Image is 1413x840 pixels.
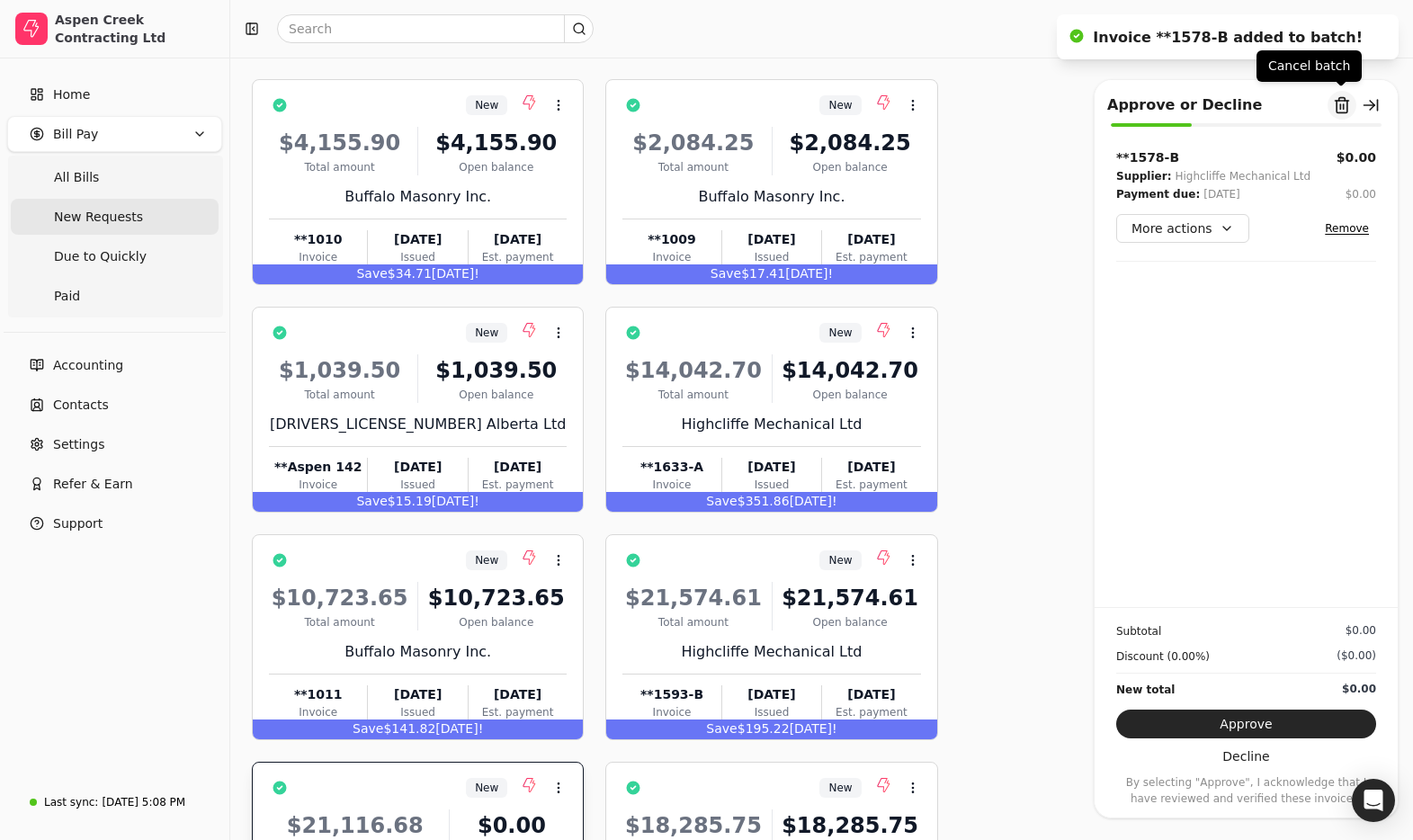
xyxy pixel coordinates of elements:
div: [DATE] [722,230,821,249]
div: $1,039.50 [269,354,410,387]
span: New [475,780,498,796]
div: $21,574.61 [622,582,764,614]
div: Discount (0.00%) [1116,648,1210,666]
button: Bill Pay [7,116,222,152]
div: Est. payment [469,249,567,265]
span: Save [706,721,737,736]
div: [DATE] [469,230,567,249]
div: $2,084.25 [780,127,921,159]
div: [DATE] [469,685,567,704]
div: Highcliffe Mechanical Ltd [1175,167,1310,185]
span: [DATE]! [432,494,479,508]
div: Invoice [269,704,367,720]
div: $4,155.90 [425,127,567,159]
div: Total amount [269,614,410,630]
span: Settings [53,435,104,454]
div: [DATE] [822,230,920,249]
div: ($0.00) [1337,648,1376,664]
span: Paid [54,287,80,306]
div: Total amount [269,387,410,403]
button: More actions [1116,214,1249,243]
div: [DATE] [368,230,467,249]
div: Last sync: [44,794,98,810]
span: New [828,97,852,113]
input: Search [277,14,594,43]
div: $2,084.25 [622,127,764,159]
div: Supplier: [1116,167,1171,185]
div: Invoice [622,477,720,493]
a: All Bills [11,159,219,195]
div: Invoice [269,477,367,493]
span: Save [353,721,383,736]
span: [DATE]! [790,721,837,736]
a: New Requests [11,199,219,235]
span: Due to Quickly [54,247,147,266]
span: New [475,97,498,113]
div: $4,155.90 [269,127,410,159]
div: $14,042.70 [780,354,921,387]
div: [DATE] [1203,185,1240,203]
div: [DATE] [822,685,920,704]
div: Issued [368,704,467,720]
div: Highcliffe Mechanical Ltd [622,641,920,663]
a: Settings [7,426,222,462]
div: Issued [722,477,821,493]
div: Total amount [622,159,764,175]
span: [DATE]! [790,494,837,508]
span: Contacts [53,396,109,415]
span: All Bills [54,168,99,187]
span: [DATE]! [785,266,833,281]
button: Support [7,505,222,541]
span: Save [711,266,741,281]
span: New [475,325,498,341]
div: [DRIVERS_LICENSE_NUMBER] Alberta Ltd [269,414,567,435]
div: Est. payment [822,704,920,720]
span: Bill Pay [53,125,98,144]
a: Last sync:[DATE] 5:08 PM [7,786,222,818]
span: Support [53,514,103,533]
div: $15.19 [253,492,583,512]
div: $0.00 [1346,186,1376,202]
div: $17.41 [606,264,936,284]
button: Decline [1116,742,1376,771]
div: Aspen Creek Contracting Ltd [55,11,214,47]
div: Invoice [622,704,720,720]
button: $0.00 [1337,148,1376,167]
div: $21,574.61 [780,582,921,614]
div: Open balance [780,614,921,630]
div: **Aspen 142 [269,458,367,477]
span: New Requests [54,208,143,227]
button: Approve [1116,710,1376,738]
span: Save [356,266,387,281]
div: Est. payment [469,477,567,493]
div: Highcliffe Mechanical Ltd [622,414,920,435]
a: Paid [11,278,219,314]
div: [DATE] [469,458,567,477]
div: New total [1116,681,1175,699]
div: Buffalo Masonry Inc. [269,186,567,208]
div: Approve or Decline [1107,94,1262,116]
div: Payment due: [1116,185,1200,203]
span: [DATE]! [435,721,483,736]
div: Issued [368,249,467,265]
div: $195.22 [606,719,936,739]
div: Open balance [780,159,921,175]
div: $141.82 [253,719,583,739]
div: Open balance [425,614,567,630]
div: $10,723.65 [269,582,410,614]
span: Save [706,494,737,508]
div: [DATE] [368,458,467,477]
div: Invoice **1578-B added to batch! [1093,27,1363,49]
div: [DATE] 5:08 PM [102,794,185,810]
div: Open Intercom Messenger [1352,779,1395,822]
div: $10,723.65 [425,582,567,614]
div: Est. payment [822,249,920,265]
span: Accounting [53,356,123,375]
span: New [828,780,852,796]
div: Est. payment [469,704,567,720]
div: $34.71 [253,264,583,284]
span: Refer & Earn [53,475,133,494]
div: Open balance [780,387,921,403]
div: $351.86 [606,492,936,512]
